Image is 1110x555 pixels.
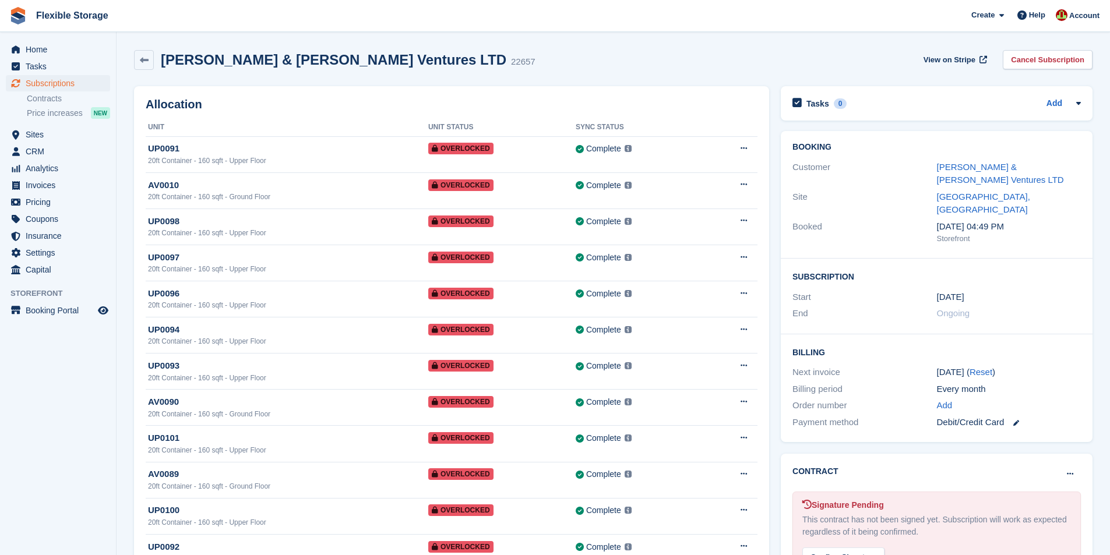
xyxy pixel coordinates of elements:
div: Complete [586,288,621,300]
a: menu [6,41,110,58]
img: icon-info-grey-7440780725fd019a000dd9b08b2336e03edf1995a4989e88bcd33f0948082b44.svg [625,434,632,441]
img: icon-info-grey-7440780725fd019a000dd9b08b2336e03edf1995a4989e88bcd33f0948082b44.svg [625,471,632,478]
span: View on Stripe [924,54,975,66]
div: Site [792,190,936,217]
span: Overlocked [428,288,494,299]
div: 20ft Container - 160 sqft - Ground Floor [148,481,428,492]
div: 20ft Container - 160 sqft - Upper Floor [148,445,428,455]
a: menu [6,302,110,319]
img: icon-info-grey-7440780725fd019a000dd9b08b2336e03edf1995a4989e88bcd33f0948082b44.svg [625,218,632,225]
div: Storefront [937,233,1081,245]
span: Ongoing [937,308,970,318]
div: Complete [586,432,621,444]
div: 20ft Container - 160 sqft - Upper Floor [148,336,428,347]
div: Start [792,291,936,304]
div: AV0090 [148,395,428,409]
div: AV0089 [148,468,428,481]
div: Next invoice [792,366,936,379]
div: Customer [792,161,936,187]
a: Confirm Signature [802,545,885,554]
th: Unit Status [428,118,576,137]
span: Overlocked [428,324,494,335]
div: Order number [792,399,936,412]
div: UP0093 [148,359,428,373]
div: UP0094 [148,323,428,337]
span: Overlocked [428,143,494,154]
img: stora-icon-8386f47178a22dfd0bd8f6a31ec36ba5ce8667c1dd55bd0f319d3a0aa187defe.svg [9,7,27,24]
div: UP0098 [148,215,428,228]
div: This contract has not been signed yet. Subscription will work as expected regardless of it being ... [802,514,1071,538]
a: [GEOGRAPHIC_DATA], [GEOGRAPHIC_DATA] [937,192,1030,215]
span: Account [1069,10,1100,22]
span: Subscriptions [26,75,96,91]
a: View on Stripe [919,50,989,69]
h2: Allocation [146,98,757,111]
img: David Jones [1056,9,1067,21]
div: Complete [586,360,621,372]
a: menu [6,261,110,278]
div: Every month [937,383,1081,396]
a: menu [6,177,110,193]
div: Complete [586,504,621,517]
span: Insurance [26,228,96,244]
a: Reset [970,367,992,377]
img: icon-info-grey-7440780725fd019a000dd9b08b2336e03edf1995a4989e88bcd33f0948082b44.svg [625,398,632,405]
div: Payment method [792,416,936,429]
div: UP0100 [148,504,428,517]
span: Analytics [26,160,96,176]
span: Overlocked [428,504,494,516]
a: menu [6,194,110,210]
div: Booked [792,220,936,245]
div: 20ft Container - 160 sqft - Upper Floor [148,517,428,528]
img: icon-info-grey-7440780725fd019a000dd9b08b2336e03edf1995a4989e88bcd33f0948082b44.svg [625,290,632,297]
img: icon-info-grey-7440780725fd019a000dd9b08b2336e03edf1995a4989e88bcd33f0948082b44.svg [625,145,632,152]
img: icon-info-grey-7440780725fd019a000dd9b08b2336e03edf1995a4989e88bcd33f0948082b44.svg [625,543,632,550]
h2: Booking [792,143,1081,152]
span: Settings [26,245,96,261]
span: Overlocked [428,179,494,191]
img: icon-info-grey-7440780725fd019a000dd9b08b2336e03edf1995a4989e88bcd33f0948082b44.svg [625,362,632,369]
th: Unit [146,118,428,137]
div: 20ft Container - 160 sqft - Upper Floor [148,264,428,274]
span: Overlocked [428,215,494,227]
h2: Contract [792,465,838,478]
span: Overlocked [428,541,494,553]
span: Pricing [26,194,96,210]
div: 20ft Container - 160 sqft - Upper Floor [148,155,428,166]
div: 20ft Container - 160 sqft - Ground Floor [148,192,428,202]
a: menu [6,143,110,160]
div: Debit/Credit Card [937,416,1081,429]
div: Complete [586,541,621,553]
h2: [PERSON_NAME] & [PERSON_NAME] Ventures LTD [161,52,506,68]
span: Help [1029,9,1045,21]
div: Complete [586,179,621,192]
div: UP0097 [148,251,428,264]
a: Flexible Storage [31,6,113,25]
span: Overlocked [428,468,494,480]
span: Sites [26,126,96,143]
span: Overlocked [428,360,494,372]
a: menu [6,245,110,261]
span: Storefront [10,288,116,299]
span: Overlocked [428,252,494,263]
div: Complete [586,252,621,264]
div: UP0092 [148,540,428,554]
div: AV0010 [148,179,428,192]
div: 20ft Container - 160 sqft - Ground Floor [148,409,428,419]
span: CRM [26,143,96,160]
div: 20ft Container - 160 sqft - Upper Floor [148,300,428,310]
a: menu [6,211,110,227]
time: 2023-07-27 23:00:00 UTC [937,291,964,304]
h2: Billing [792,346,1081,358]
span: Create [971,9,995,21]
a: Add [937,399,953,412]
img: icon-info-grey-7440780725fd019a000dd9b08b2336e03edf1995a4989e88bcd33f0948082b44.svg [625,507,632,514]
div: UP0096 [148,287,428,301]
a: Preview store [96,303,110,317]
div: [DATE] ( ) [937,366,1081,379]
div: Complete [586,396,621,408]
span: Home [26,41,96,58]
div: Complete [586,215,621,228]
h2: Subscription [792,270,1081,282]
a: Price increases NEW [27,107,110,119]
